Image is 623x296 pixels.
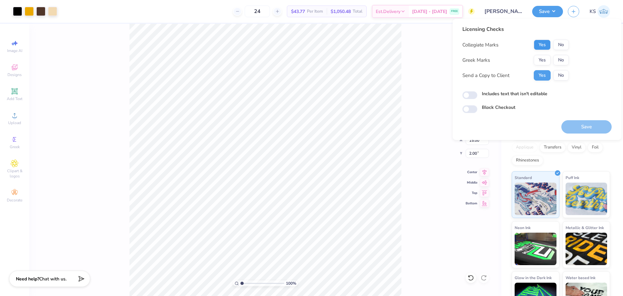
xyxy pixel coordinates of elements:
[10,144,20,149] span: Greek
[512,156,543,165] div: Rhinestones
[540,143,566,152] div: Transfers
[482,90,547,97] label: Includes text that isn't editable
[8,120,21,125] span: Upload
[534,70,551,81] button: Yes
[16,276,39,282] strong: Need help?
[331,8,351,15] span: $1,050.48
[376,8,400,15] span: Est. Delivery
[534,55,551,65] button: Yes
[515,174,532,181] span: Standard
[553,40,569,50] button: No
[512,143,538,152] div: Applique
[566,224,604,231] span: Metallic & Glitter Ink
[451,9,458,14] span: FREE
[7,198,22,203] span: Decorate
[466,191,477,195] span: Top
[566,174,579,181] span: Puff Ink
[7,96,22,101] span: Add Text
[466,180,477,185] span: Middle
[515,274,552,281] span: Glow in the Dark Ink
[7,48,22,53] span: Image AI
[515,224,531,231] span: Neon Ink
[291,8,305,15] span: $43.77
[515,183,556,215] img: Standard
[245,6,270,17] input: – –
[466,201,477,206] span: Bottom
[597,5,610,18] img: Kath Sales
[482,104,515,111] label: Block Checkout
[462,57,490,64] div: Greek Marks
[553,70,569,81] button: No
[462,25,569,33] div: Licensing Checks
[412,8,447,15] span: [DATE] - [DATE]
[353,8,362,15] span: Total
[307,8,323,15] span: Per Item
[466,170,477,174] span: Center
[590,5,610,18] a: KS
[590,8,596,15] span: KS
[39,276,67,282] span: Chat with us.
[532,6,563,17] button: Save
[515,233,556,265] img: Neon Ink
[568,143,586,152] div: Vinyl
[566,183,607,215] img: Puff Ink
[553,55,569,65] button: No
[534,40,551,50] button: Yes
[462,72,509,79] div: Send a Copy to Client
[566,274,595,281] span: Water based Ink
[588,143,603,152] div: Foil
[462,41,498,49] div: Collegiate Marks
[480,5,527,18] input: Untitled Design
[286,280,296,286] span: 100 %
[3,168,26,179] span: Clipart & logos
[566,233,607,265] img: Metallic & Glitter Ink
[7,72,22,77] span: Designs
